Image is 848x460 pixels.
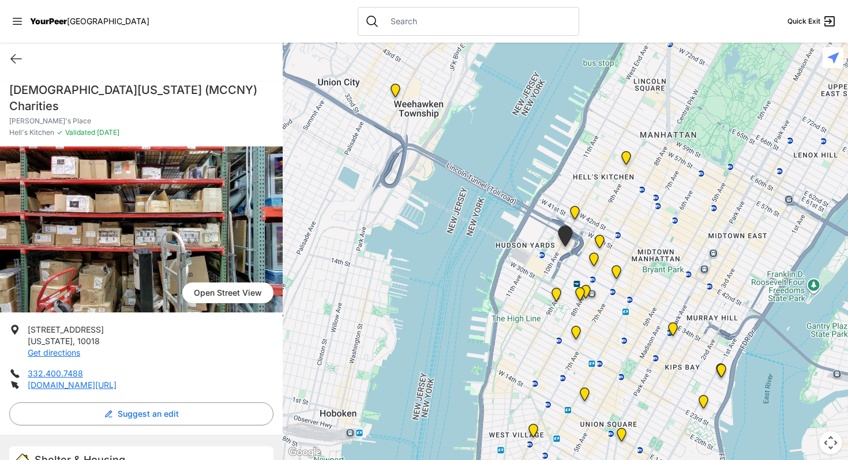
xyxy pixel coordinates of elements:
[619,151,633,169] div: 9th Avenue Drop-in Center
[28,368,83,378] a: 332.400.7488
[77,336,100,346] span: 10018
[9,82,273,114] h1: [DEMOGRAPHIC_DATA][US_STATE] (MCCNY) Charities
[28,336,73,346] span: [US_STATE]
[28,348,80,357] a: Get directions
[182,282,273,303] span: Open Street View
[587,252,601,271] div: Corporate Office, no walk-ins
[549,288,564,306] div: Chelsea
[714,364,729,382] div: 30th Street Intake Center for Men
[579,285,593,303] div: Antonio Olivieri Drop-in Center
[9,116,273,126] p: [PERSON_NAME]'s Place
[592,235,607,253] div: DYCD Youth Drop-in Center
[666,322,680,341] div: Mainchance Adult Drop-in Center
[9,402,273,425] button: Suggest an edit
[9,128,54,137] span: Hell's Kitchen
[526,424,541,442] div: Not the actual location. No walk-ins Please
[67,16,149,26] span: [GEOGRAPHIC_DATA]
[609,265,624,284] div: Main Office
[573,287,587,306] div: ServiceLine
[28,325,104,334] span: [STREET_ADDRESS]
[569,326,583,344] div: Chelsea Foyer at The Christopher Temporary Youth Housing
[65,128,95,137] span: Validated
[614,428,629,446] div: Headquarters
[714,363,728,382] div: Adult Family Intake Center (AFIC)
[73,336,75,346] span: ,
[95,128,119,137] span: [DATE]
[286,445,324,460] img: Google
[30,18,149,25] a: YourPeer[GEOGRAPHIC_DATA]
[384,16,572,27] input: Search
[118,408,179,420] span: Suggest an edit
[787,14,836,28] a: Quick Exit
[556,225,575,251] div: Sylvia's Place
[28,380,117,390] a: [DOMAIN_NAME][URL]
[30,16,67,26] span: YourPeer
[787,17,820,26] span: Quick Exit
[286,445,324,460] a: Open this area in Google Maps (opens a new window)
[57,128,63,137] span: ✓
[819,431,842,454] button: Map camera controls
[696,395,711,413] div: Margaret Cochran Corbin VA Campus, Veteran's Hospital
[577,387,592,406] div: New York City Location
[568,206,582,224] div: New York
[388,84,403,102] div: CASA Coordinated Entry Program Perc Dop-in Center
